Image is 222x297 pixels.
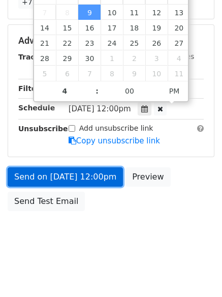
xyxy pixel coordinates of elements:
span: October 5, 2025 [34,66,56,81]
span: September 7, 2025 [34,5,56,20]
span: October 6, 2025 [56,66,78,81]
span: Click to toggle [161,81,188,101]
strong: Schedule [18,104,55,112]
a: Preview [125,167,170,187]
input: Minute [99,81,161,101]
span: September 18, 2025 [123,20,145,35]
span: September 17, 2025 [101,20,123,35]
span: September 13, 2025 [168,5,190,20]
span: : [96,81,99,101]
span: September 19, 2025 [145,20,168,35]
span: October 2, 2025 [123,50,145,66]
strong: Filters [18,84,44,93]
strong: Tracking [18,53,52,61]
span: September 26, 2025 [145,35,168,50]
span: [DATE] 12:00pm [69,104,131,113]
input: Hour [34,81,96,101]
span: October 1, 2025 [101,50,123,66]
span: September 28, 2025 [34,50,56,66]
span: September 24, 2025 [101,35,123,50]
a: Send on [DATE] 12:00pm [8,167,123,187]
span: September 14, 2025 [34,20,56,35]
span: September 11, 2025 [123,5,145,20]
span: October 7, 2025 [78,66,101,81]
span: September 8, 2025 [56,5,78,20]
span: September 27, 2025 [168,35,190,50]
span: October 11, 2025 [168,66,190,81]
span: September 10, 2025 [101,5,123,20]
span: September 23, 2025 [78,35,101,50]
span: September 30, 2025 [78,50,101,66]
span: October 10, 2025 [145,66,168,81]
span: September 15, 2025 [56,20,78,35]
h5: Advanced [18,35,204,46]
span: September 12, 2025 [145,5,168,20]
iframe: Chat Widget [171,248,222,297]
label: Add unsubscribe link [79,123,153,134]
strong: Unsubscribe [18,125,68,133]
span: October 4, 2025 [168,50,190,66]
a: Send Test Email [8,192,85,211]
span: September 9, 2025 [78,5,101,20]
span: September 29, 2025 [56,50,78,66]
a: Copy unsubscribe link [69,136,160,145]
span: September 20, 2025 [168,20,190,35]
span: September 22, 2025 [56,35,78,50]
span: September 16, 2025 [78,20,101,35]
span: September 25, 2025 [123,35,145,50]
span: September 21, 2025 [34,35,56,50]
span: October 8, 2025 [101,66,123,81]
span: October 9, 2025 [123,66,145,81]
span: October 3, 2025 [145,50,168,66]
